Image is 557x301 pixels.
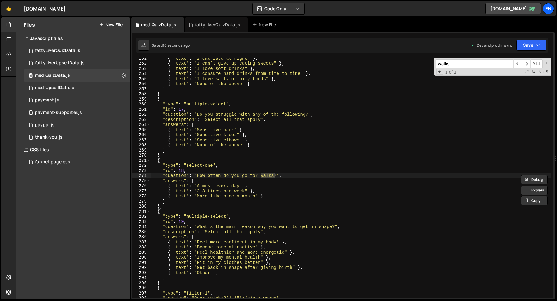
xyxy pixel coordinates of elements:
div: 264 [132,122,151,127]
div: 16956/46524.js [24,131,130,144]
div: 298 [132,296,151,301]
a: [DOMAIN_NAME] [485,3,541,14]
div: 277 [132,189,151,194]
div: 16956/46565.js [24,57,130,69]
div: paypal.js [35,122,54,128]
div: 16956/46551.js [24,94,130,106]
span: Whole Word Search [538,69,544,75]
div: Dev and prod in sync [471,43,513,48]
div: 260 [132,102,151,107]
input: Search for [436,59,513,68]
div: 274 [132,173,151,178]
div: 273 [132,168,151,174]
div: 265 [132,127,151,133]
div: 287 [132,240,151,245]
button: Debug [521,175,548,184]
div: 283 [132,219,151,225]
div: 293 [132,270,151,276]
div: 263 [132,117,151,123]
div: 267 [132,138,151,143]
div: 281 [132,209,151,214]
div: 10 seconds ago [163,43,190,48]
div: 272 [132,163,151,168]
div: 258 [132,92,151,97]
span: Alt-Enter [530,59,543,68]
div: 259 [132,97,151,102]
div: 285 [132,230,151,235]
div: 279 [132,199,151,204]
button: Copy [521,196,548,205]
div: 252 [132,61,151,66]
div: 291 [132,260,151,265]
div: Javascript files [16,32,130,45]
div: [DOMAIN_NAME] [24,5,66,12]
div: 16956/47008.css [24,156,130,168]
div: mediQuizData.js [35,73,70,78]
span: 0 [29,74,33,79]
span: 1 of 1 [443,70,459,75]
div: 261 [132,107,151,112]
div: 256 [132,81,151,87]
div: 268 [132,143,151,148]
div: 251 [132,56,151,61]
div: mediQuizData.js [141,22,176,28]
div: 280 [132,204,151,209]
span: Search In Selection [545,69,549,75]
div: 292 [132,265,151,270]
div: 262 [132,112,151,117]
div: 16956/46550.js [24,119,130,131]
div: 16956/46566.js [24,45,130,57]
div: 295 [132,281,151,286]
div: thank-you.js [35,135,63,140]
div: 253 [132,66,151,71]
div: 290 [132,255,151,260]
div: fattyLiverQuizData.js [195,22,240,28]
div: 257 [132,87,151,92]
div: payment.js [35,97,59,103]
div: 278 [132,194,151,199]
span: CaseSensitive Search [531,69,537,75]
div: 296 [132,286,151,291]
div: 266 [132,132,151,138]
div: 297 [132,291,151,296]
div: funnel-page.css [35,159,70,165]
div: 270 [132,153,151,158]
div: Saved [152,43,190,48]
div: 276 [132,183,151,189]
div: New File [253,22,278,28]
div: 271 [132,158,151,163]
div: 282 [132,214,151,219]
div: CSS files [16,144,130,156]
h2: Files [24,21,35,28]
span: RegExp Search [524,69,530,75]
button: New File [99,22,123,27]
button: Explain [521,186,548,195]
div: 289 [132,250,151,255]
div: mediUpsellData.js [35,85,74,91]
div: 255 [132,76,151,82]
a: En [543,3,554,14]
div: fattyLiverQuizData.js [35,48,80,54]
div: 294 [132,275,151,281]
div: 16956/46701.js [24,82,130,94]
div: fattyLiverUpsellData.js [35,60,84,66]
div: 254 [132,71,151,76]
button: Code Only [253,3,304,14]
span: Toggle Replace mode [436,69,443,75]
span: ​ [513,59,522,68]
a: 🤙 [1,1,16,16]
div: 16956/46552.js [24,106,130,119]
div: payment-supporter.js [35,110,82,115]
div: 284 [132,224,151,230]
div: 288 [132,245,151,250]
span: ​ [522,59,531,68]
button: Save [516,40,546,51]
: 16956/46700.js [24,69,130,82]
div: 275 [132,178,151,184]
div: 269 [132,148,151,153]
div: 286 [132,234,151,240]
